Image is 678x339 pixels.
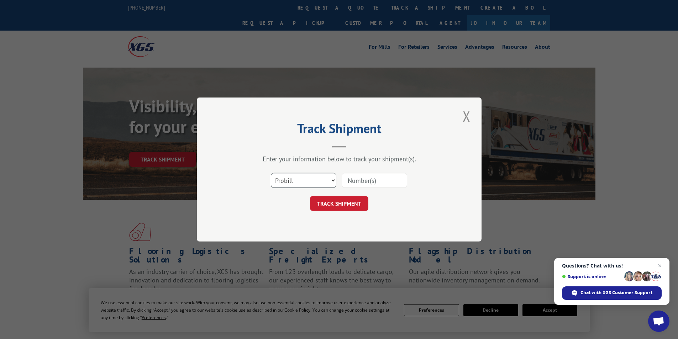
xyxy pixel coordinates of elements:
[461,106,473,126] button: Close modal
[342,173,407,188] input: Number(s)
[562,263,662,269] span: Questions? Chat with us!
[562,286,662,300] span: Chat with XGS Customer Support
[310,196,368,211] button: TRACK SHIPMENT
[232,155,446,163] div: Enter your information below to track your shipment(s).
[562,274,622,279] span: Support is online
[580,290,652,296] span: Chat with XGS Customer Support
[232,123,446,137] h2: Track Shipment
[648,311,669,332] a: Open chat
